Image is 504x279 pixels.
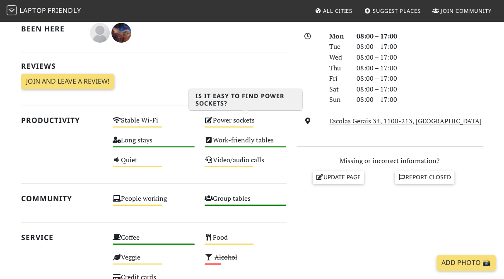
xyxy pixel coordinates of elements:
[200,154,292,174] div: Video/audio calls
[361,3,424,18] a: Suggest Places
[7,4,81,18] a: LaptopFriendly LaptopFriendly
[352,84,488,95] div: 08:00 – 17:00
[373,7,421,14] span: Suggest Places
[324,73,352,84] div: Fri
[324,94,352,105] div: Sun
[108,192,200,212] div: People working
[90,27,111,36] span: Arran Woodruff
[7,5,17,15] img: LaptopFriendly
[111,23,131,43] img: 3705-vanchhit.jpg
[215,253,237,262] s: Alcohol
[352,63,488,74] div: 08:00 – 17:00
[352,41,488,52] div: 08:00 – 17:00
[108,251,200,271] div: Veggie
[90,23,110,43] img: blank-535327c66bd565773addf3077783bbfce4b00ec00e9fd257753287c682c7fa38.png
[200,231,292,251] div: Food
[311,3,356,18] a: All Cities
[324,63,352,74] div: Thu
[21,74,114,89] a: Join and leave a review!
[189,89,302,111] h3: Is it easy to find power sockets?
[329,116,482,125] a: Escolas Gerais 34, 1100-213, [GEOGRAPHIC_DATA]
[352,52,488,63] div: 08:00 – 17:00
[108,154,200,174] div: Quiet
[21,62,287,70] h2: Reviews
[19,6,46,15] span: Laptop
[395,171,454,183] a: Report closed
[352,94,488,105] div: 08:00 – 17:00
[21,116,103,125] h2: Productivity
[111,27,131,36] span: Vanchhit
[21,24,80,33] h2: Been here
[48,6,81,15] span: Friendly
[200,114,292,134] div: Power sockets
[441,7,492,14] span: Join Community
[108,114,200,134] div: Stable Wi-Fi
[200,192,292,212] div: Group tables
[352,73,488,84] div: 08:00 – 17:00
[21,194,103,203] h2: Community
[323,7,352,14] span: All Cities
[324,31,352,42] div: Mon
[324,84,352,95] div: Sat
[200,134,292,154] div: Work-friendly tables
[324,41,352,52] div: Tue
[108,134,200,154] div: Long stays
[429,3,495,18] a: Join Community
[324,52,352,63] div: Wed
[21,233,103,242] h2: Service
[297,156,483,166] p: Missing or incorrect information?
[108,231,200,251] div: Coffee
[352,31,488,42] div: 08:00 – 17:00
[313,171,364,183] a: Update page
